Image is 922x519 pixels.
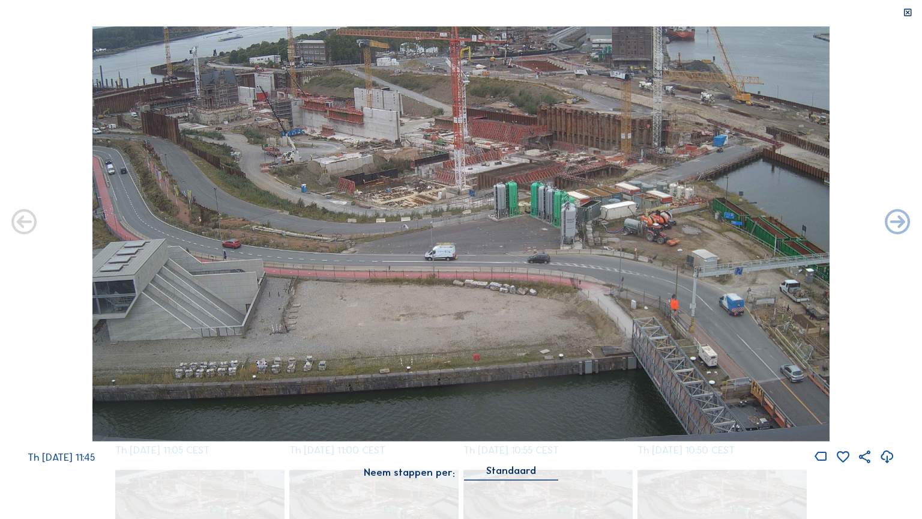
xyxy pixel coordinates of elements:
div: Standaard [486,465,536,476]
i: Forward [9,208,40,238]
div: Neem stappen per: [364,467,455,478]
i: Back [882,208,913,238]
img: Image [92,26,830,442]
span: Th [DATE] 11:45 [28,451,95,463]
div: Standaard [464,465,558,479]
